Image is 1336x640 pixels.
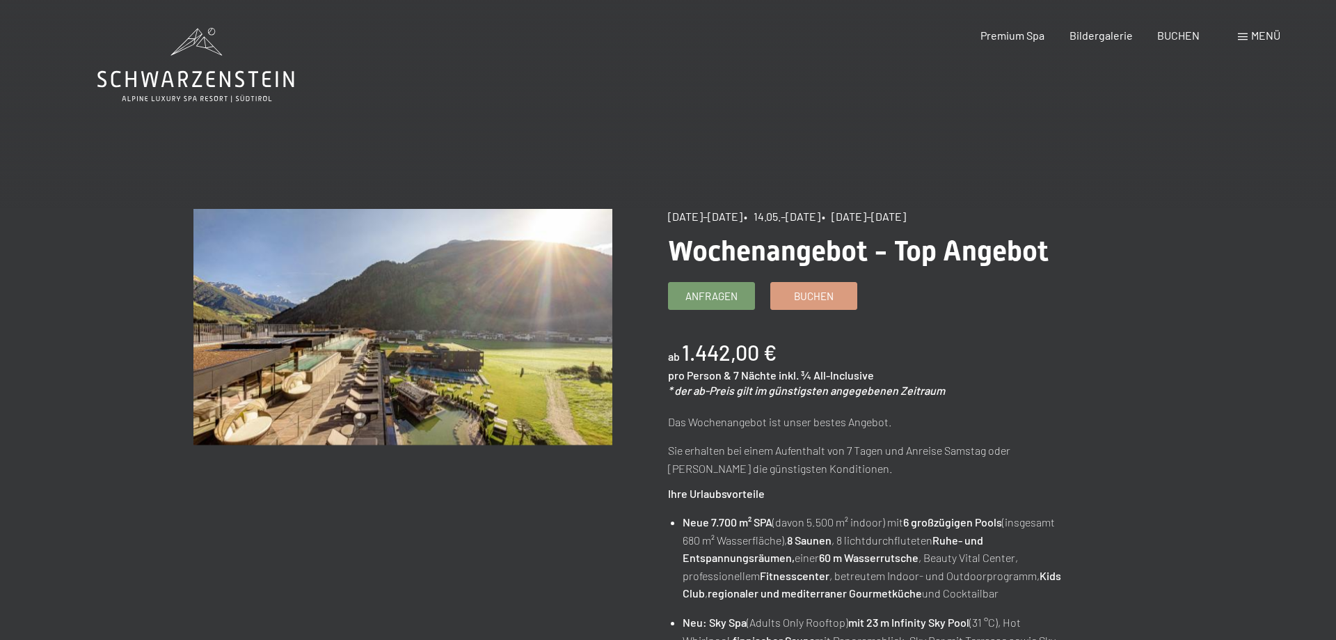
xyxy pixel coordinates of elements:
[794,289,834,304] span: Buchen
[668,210,742,223] span: [DATE]–[DATE]
[668,235,1049,267] span: Wochenangebot - Top Angebot
[683,515,772,529] strong: Neue 7.700 m² SPA
[668,442,1088,477] p: Sie erhalten bei einem Aufenthalt von 7 Tagen und Anreise Samstag oder [PERSON_NAME] die günstigs...
[980,29,1044,42] a: Premium Spa
[193,209,613,445] img: Wochenangebot - Top Angebot
[683,513,1088,602] li: (davon 5.500 m² indoor) mit (insgesamt 680 m² Wasserfläche), , 8 lichtdurchfluteten einer , Beaut...
[771,283,857,309] a: Buchen
[682,340,777,365] b: 1.442,00 €
[760,569,829,582] strong: Fitnesscenter
[1251,29,1280,42] span: Menü
[708,586,922,600] strong: regionaler und mediterraner Gourmetküche
[668,350,680,363] span: ab
[668,368,731,382] span: pro Person &
[779,368,874,382] span: inkl. ¾ All-Inclusive
[1069,29,1133,42] a: Bildergalerie
[683,616,747,629] strong: Neu: Sky Spa
[668,413,1088,431] p: Das Wochenangebot ist unser bestes Angebot.
[848,616,969,629] strong: mit 23 m Infinity Sky Pool
[1157,29,1200,42] a: BUCHEN
[822,210,906,223] span: • [DATE]–[DATE]
[744,210,820,223] span: • 14.05.–[DATE]
[903,515,1002,529] strong: 6 großzügigen Pools
[668,487,765,500] strong: Ihre Urlaubsvorteile
[819,551,918,564] strong: 60 m Wasserrutsche
[733,368,777,382] span: 7 Nächte
[787,533,832,547] strong: 8 Saunen
[668,384,945,397] em: * der ab-Preis gilt im günstigsten angegebenen Zeitraum
[685,289,738,304] span: Anfragen
[669,283,754,309] a: Anfragen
